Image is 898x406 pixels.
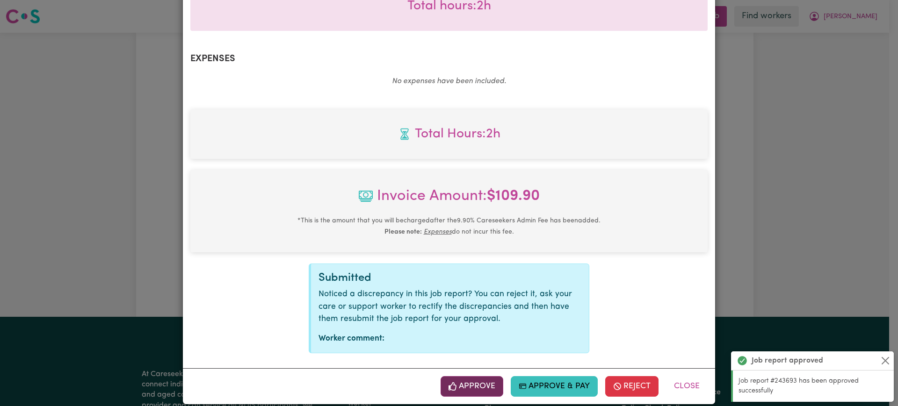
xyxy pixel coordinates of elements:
button: Reject [605,376,659,397]
p: Job report #243693 has been approved successfully [739,376,888,396]
u: Expenses [424,228,452,235]
span: Total hours worked: 2 hours [198,124,700,144]
p: Noticed a discrepancy in this job report? You can reject it, ask your care or support worker to r... [319,288,581,325]
small: This is the amount that you will be charged after the 9.90 % Careseekers Admin Fee has been added... [297,217,601,235]
b: $ 109.90 [487,189,540,204]
strong: Worker comment: [319,335,384,342]
button: Approve & Pay [511,376,598,397]
button: Close [666,376,708,397]
span: Invoice Amount: [198,185,700,215]
em: No expenses have been included. [392,78,506,85]
span: Submitted [319,272,371,284]
b: Please note: [384,228,422,235]
h2: Expenses [190,53,708,64]
button: Approve [441,376,503,397]
button: Close [880,355,891,366]
strong: Job report approved [752,355,823,366]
